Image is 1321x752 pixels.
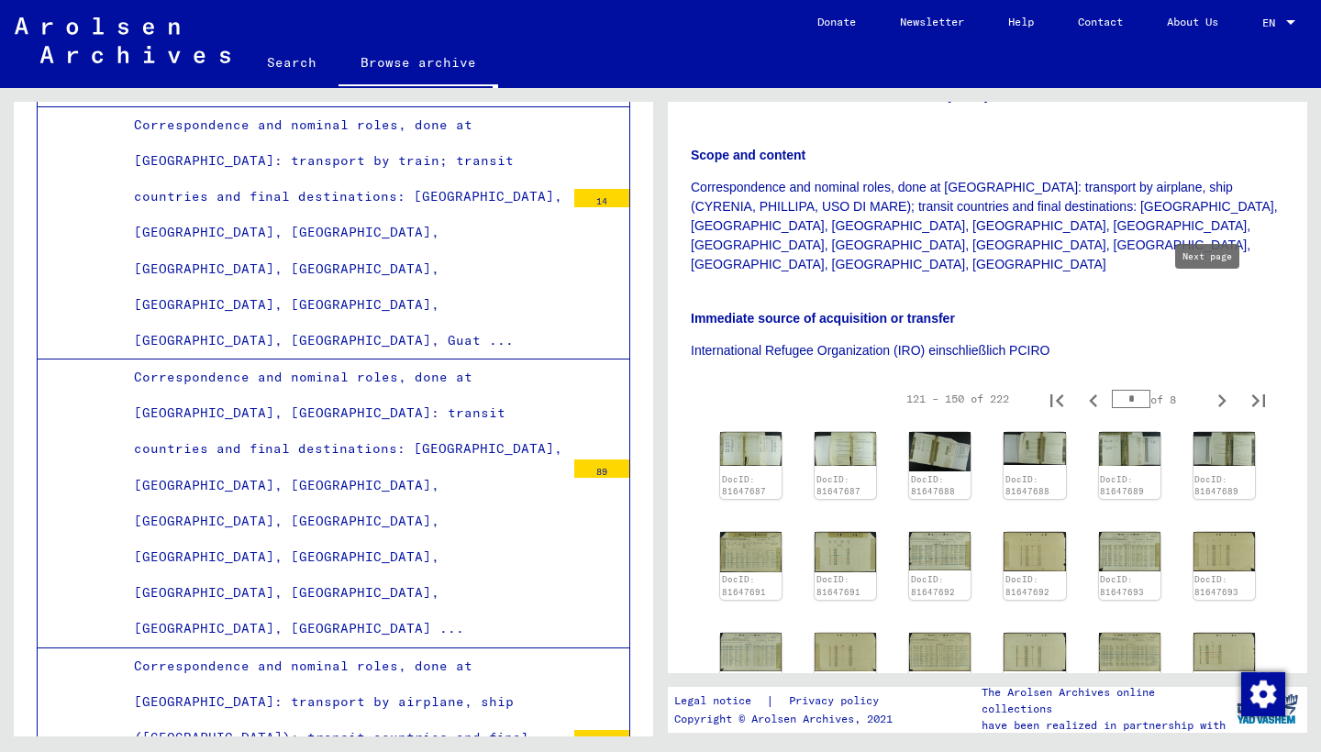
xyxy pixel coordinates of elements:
a: DocID: 81647687 [816,474,860,497]
img: 002.jpg [1193,432,1255,466]
img: 001.jpg [909,432,971,471]
a: DocID: 81647689 [1194,474,1238,497]
img: 002.jpg [815,432,876,466]
a: Browse archive [339,40,498,88]
div: Correspondence and nominal roles, done at [GEOGRAPHIC_DATA]: transport by train; transit countrie... [120,107,565,359]
img: 002.jpg [815,532,876,571]
a: DocID: 81647687 [722,474,766,497]
img: 001.jpg [720,432,782,466]
a: DocID: 81647693 [1100,574,1144,597]
img: 001.jpg [720,633,782,671]
img: 002.jpg [1004,532,1065,570]
p: Copyright © Arolsen Archives, 2021 [674,711,901,727]
p: The Arolsen Archives online collections [982,684,1227,717]
a: DocID: 81647689 [1100,474,1144,497]
img: 001.jpg [1099,432,1160,465]
div: Correspondence and nominal roles, done at [GEOGRAPHIC_DATA], [GEOGRAPHIC_DATA]: transit countries... [120,359,565,647]
img: 002.jpg [1004,432,1065,465]
b: Scope and content [691,148,805,162]
a: DocID: 81647691 [722,574,766,597]
p: have been realized in partnership with [982,717,1227,734]
div: 89 [574,459,629,478]
button: Last page [1240,381,1277,417]
img: 001.jpg [1099,532,1160,570]
p: International Refugee Organization (IRO) einschließlich PCIRO [691,341,1284,360]
a: Search [245,40,339,84]
a: Legal notice [674,691,766,711]
img: 001.jpg [909,633,971,671]
img: 002.jpg [1004,633,1065,671]
a: DocID: 81647693 [1194,574,1238,597]
button: First page [1038,381,1075,417]
a: DocID: 81647688 [911,474,955,497]
img: Arolsen_neg.svg [15,17,230,63]
a: DocID: 81647691 [816,574,860,597]
img: 002.jpg [815,633,876,671]
img: 001.jpg [720,532,782,571]
div: 121 – 150 of 222 [906,391,1009,407]
button: Next page [1204,381,1240,417]
b: Immediate source of acquisition or transfer [691,311,955,326]
a: DocID: 81647692 [1005,574,1049,597]
img: 001.jpg [909,532,971,570]
div: 105 [574,730,629,748]
a: Privacy policy [774,691,901,711]
img: 002.jpg [1193,532,1255,571]
div: of 8 [1112,391,1204,408]
p: Correspondence and nominal roles, done at [GEOGRAPHIC_DATA]: transport by airplane, ship (CYRENIA... [691,178,1284,274]
img: yv_logo.png [1233,686,1302,732]
span: EN [1262,17,1282,29]
div: | [674,691,901,711]
img: Change consent [1241,672,1285,716]
img: 002.jpg [1193,633,1255,671]
a: DocID: 81647692 [911,574,955,597]
div: 14 [574,189,629,207]
button: Previous page [1075,381,1112,417]
img: 001.jpg [1099,633,1160,671]
a: DocID: 81647688 [1005,474,1049,497]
